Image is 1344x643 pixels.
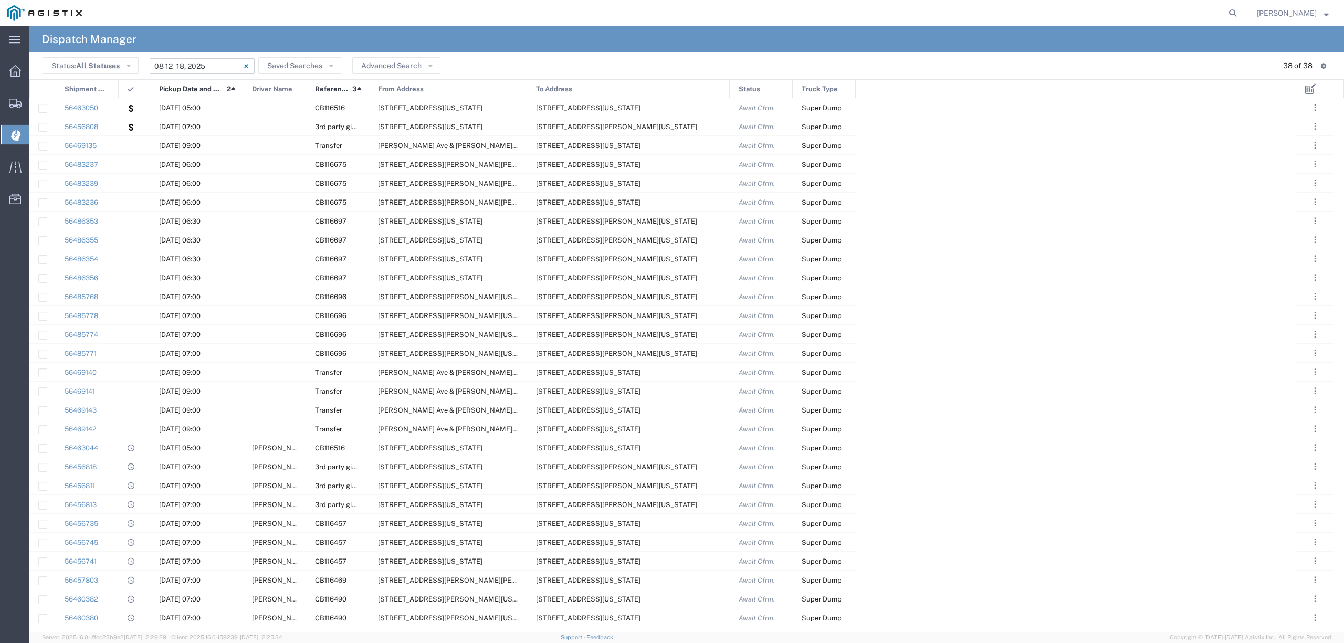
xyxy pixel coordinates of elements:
span: 308 W Alluvial Ave, Clovis, California, 93611, United States [378,482,482,490]
span: Await Cfrm. [739,501,775,509]
a: 56463050 [65,104,98,112]
span: . . . [1314,177,1316,189]
button: ... [1308,100,1322,115]
button: ... [1308,119,1322,134]
span: 1050 North Court St, Redding, California, 96001, United States [378,274,482,282]
span: Await Cfrm. [739,293,775,301]
button: ... [1308,403,1322,417]
span: . . . [1314,347,1316,360]
span: Await Cfrm. [739,539,775,546]
span: All Statuses [76,61,120,70]
span: Await Cfrm. [739,425,775,433]
span: 08/13/2025, 09:00 [159,142,201,150]
a: 56456811 [65,482,95,490]
span: 08/14/2025, 07:00 [159,331,201,339]
span: CB116697 [315,217,346,225]
span: Await Cfrm. [739,368,775,376]
button: ... [1308,176,1322,191]
span: Await Cfrm. [739,482,775,490]
span: Shipment No. [65,80,107,99]
button: ... [1308,195,1322,209]
span: Super Dump [802,142,842,150]
span: . . . [1314,385,1316,397]
span: Super Dump [802,368,842,376]
span: 3930 De Wolf Ave, Sangar, California, United States [378,198,596,206]
span: Await Cfrm. [739,123,775,131]
span: Super Dump [802,444,842,452]
div: 38 of 38 [1283,60,1312,71]
span: 3 [352,80,357,99]
a: 56456818 [65,463,97,471]
span: 08/12/2025, 07:00 [159,501,201,509]
span: 2401 Coffee Rd, Bakersfield, California, 93308, United States [378,104,482,112]
button: ... [1308,592,1322,606]
span: Robert Maciel [252,520,309,528]
span: 08/15/2025, 09:00 [159,425,201,433]
span: Await Cfrm. [739,104,775,112]
span: 08/14/2025, 09:00 [159,387,201,395]
span: 89 Lincoln Blvd, Lincoln, California, United States [536,520,640,528]
span: 308 W Alluvial Ave, Clovis, California, 93611, United States [536,180,640,187]
span: 11368 Newmark Rd, Clovis, California, 93619, United States [536,501,697,509]
a: 56486356 [65,274,98,282]
span: CB116697 [315,236,346,244]
span: Super Dump [802,614,842,622]
span: 4200 Cincinatti Ave, Rocklin, California, 95765, United States [378,520,482,528]
button: Saved Searches [258,57,341,74]
a: 56469143 [65,406,97,414]
span: Kristy Lee [252,463,309,471]
span: James Coast [252,444,329,452]
span: Await Cfrm. [739,595,775,603]
span: Super Dump [802,406,842,414]
span: Await Cfrm. [739,520,775,528]
span: 308 W Alluvial Ave, Clovis, California, 93611, United States [378,501,482,509]
span: 2560 S. Dearing, Fresno, California, United States [378,595,539,603]
span: 3rd party giveaway [315,123,375,131]
button: ... [1308,610,1322,625]
a: 56469135 [65,142,97,150]
span: Balwinder Singh [252,482,309,490]
span: 308 W Alluvial Ave, Clovis, California, 93611, United States [536,198,640,206]
a: 56469141 [65,387,95,395]
span: 18703 Cambridge Rd, Anderson, California, 96007, United States [536,217,697,225]
button: ... [1308,516,1322,531]
span: Await Cfrm. [739,161,775,168]
span: CB116457 [315,520,346,528]
span: 201 Hydril Rd, Avenal, California, 93204, United States [536,444,640,452]
span: 08/15/2025, 09:00 [159,406,201,414]
span: . . . [1314,366,1316,378]
button: Advanced Search [352,57,440,74]
span: Agustin Landeros [252,576,309,584]
span: Await Cfrm. [739,387,775,395]
span: 5365 Clark Rd, Paradise, California, 95969, United States [536,293,697,301]
a: 56456741 [65,557,97,565]
span: CB116490 [315,614,346,622]
span: 08/14/2025, 06:30 [159,255,201,263]
a: 56456808 [65,123,98,131]
span: . . . [1314,423,1316,435]
span: 08/12/2025, 07:00 [159,520,201,528]
span: 3rd party giveaway [315,463,375,471]
a: 56485778 [65,312,98,320]
span: . . . [1314,498,1316,511]
span: 08/12/2025, 05:00 [159,444,201,452]
span: CB116469 [315,576,346,584]
span: 308 W Alluvial Ave, Clovis, California, 93611, United States [536,595,640,603]
button: ... [1308,308,1322,323]
a: 56485774 [65,331,98,339]
span: De Wolf Ave & E. Donner Ave, Clovis, California, United States [378,387,617,395]
span: Await Cfrm. [739,614,775,622]
span: 1050 North Court St, Redding, California, 96001, United States [378,236,482,244]
span: 308 W Alluvial Ave, Clovis, California, 93611, United States [536,142,640,150]
button: ... [1308,138,1322,153]
button: ... [1308,459,1322,474]
span: Await Cfrm. [739,255,775,263]
span: Await Cfrm. [739,331,775,339]
span: 308 W Alluvial Ave, Clovis, California, 93611, United States [536,387,640,395]
span: 08/12/2025, 07:00 [159,539,201,546]
span: 3rd party giveaway [315,501,375,509]
span: CB116675 [315,161,346,168]
span: . . . [1314,460,1316,473]
span: 4200 Cincinatti Ave, Rocklin, California, 95765, United States [378,557,482,565]
span: . . . [1314,271,1316,284]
